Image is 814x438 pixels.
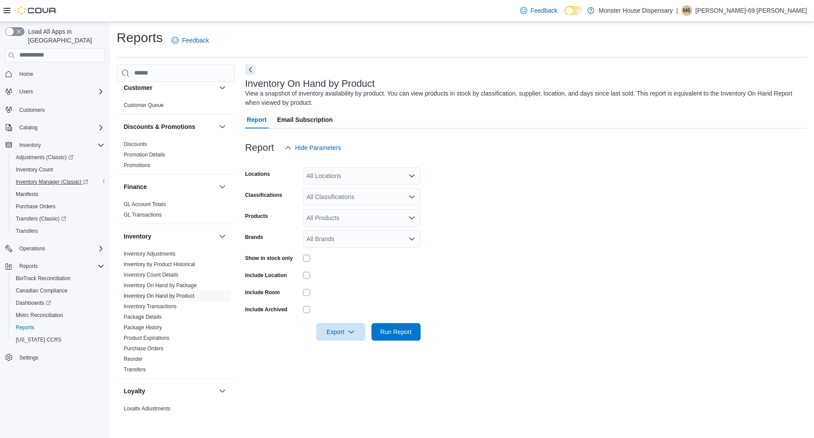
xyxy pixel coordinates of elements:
button: Inventory [124,232,215,241]
a: Package History [124,324,162,331]
span: Transfers [16,228,38,235]
label: Show in stock only [245,255,293,262]
span: BioTrack Reconciliation [16,275,71,282]
button: Customer [124,83,215,92]
div: Inventory [117,249,235,378]
button: Finance [217,182,228,192]
span: Inventory On Hand by Package [124,282,197,289]
button: Next [245,64,256,75]
label: Classifications [245,192,282,199]
a: Transfers (Classic) [12,214,70,224]
div: Maria-69 Herrera [682,5,692,16]
button: Catalog [16,122,41,133]
a: Feedback [168,32,212,49]
span: Reports [12,322,104,333]
span: Inventory Count Details [124,271,179,278]
span: Loyalty Adjustments [124,405,171,412]
a: Adjustments (Classic) [9,151,108,164]
span: Package History [124,324,162,331]
span: Dark Mode [564,15,565,16]
span: Discounts [124,141,147,148]
span: Hide Parameters [295,143,341,152]
a: Reports [12,322,38,333]
span: Customer Queue [124,102,164,109]
span: Inventory [19,142,41,149]
a: Transfers [124,367,146,373]
span: Load All Apps in [GEOGRAPHIC_DATA] [25,27,104,45]
button: Inventory [16,140,44,150]
a: Transfers (Classic) [9,213,108,225]
span: Feedback [182,36,209,45]
button: Hide Parameters [281,139,345,157]
a: Customer Queue [124,102,164,108]
a: GL Transactions [124,212,162,218]
span: Canadian Compliance [16,287,68,294]
span: Inventory Count [16,166,53,173]
div: Customer [117,100,235,114]
span: Home [19,71,33,78]
span: Customers [16,104,104,115]
span: Purchase Orders [12,201,104,212]
a: Customers [16,105,48,115]
label: Brands [245,234,263,241]
p: | [676,5,678,16]
button: Users [16,86,36,97]
span: Inventory Adjustments [124,250,175,257]
button: Customer [217,82,228,93]
button: Open list of options [408,193,415,200]
span: Promotion Details [124,151,165,158]
input: Dark Mode [564,6,583,15]
span: Inventory [16,140,104,150]
span: M6 [683,5,690,16]
a: Purchase Orders [12,201,59,212]
span: BioTrack Reconciliation [12,273,104,284]
span: Transfers [124,366,146,373]
button: Inventory [217,231,228,242]
img: Cova [18,6,57,15]
h3: Inventory [124,232,151,241]
button: Discounts & Promotions [124,122,215,131]
button: Reports [16,261,41,271]
a: Metrc Reconciliation [12,310,67,320]
button: Manifests [9,188,108,200]
button: Settings [2,351,108,364]
span: Manifests [16,191,38,198]
button: Customers [2,103,108,116]
span: [US_STATE] CCRS [16,336,61,343]
span: Transfers (Classic) [16,215,66,222]
a: Settings [16,353,42,363]
button: Discounts & Promotions [217,121,228,132]
div: Loyalty [117,403,235,428]
span: Feedback [531,6,557,15]
span: Settings [16,352,104,363]
h3: Finance [124,182,147,191]
span: Home [16,68,104,79]
span: Promotions [124,162,150,169]
label: Include Room [245,289,280,296]
span: Catalog [19,124,37,131]
p: [PERSON_NAME]-69 [PERSON_NAME] [696,5,807,16]
a: Inventory Count Details [124,272,179,278]
span: Washington CCRS [12,335,104,345]
a: Loyalty Adjustments [124,406,171,412]
a: Product Expirations [124,335,169,341]
span: Dashboards [16,299,51,306]
label: Locations [245,171,270,178]
span: Inventory by Product Historical [124,261,195,268]
span: Settings [19,354,38,361]
button: Home [2,68,108,80]
button: Inventory [2,139,108,151]
a: Promotion Details [124,152,165,158]
span: Transfers [12,226,104,236]
button: Open list of options [408,214,415,221]
span: Reports [16,261,104,271]
span: Report [247,111,267,128]
span: Run Report [380,328,412,336]
span: Reports [19,263,38,270]
button: Users [2,85,108,98]
a: Feedback [517,2,561,19]
button: Loyalty [217,386,228,396]
label: Include Archived [245,306,287,313]
span: Catalog [16,122,104,133]
a: Package Details [124,314,162,320]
